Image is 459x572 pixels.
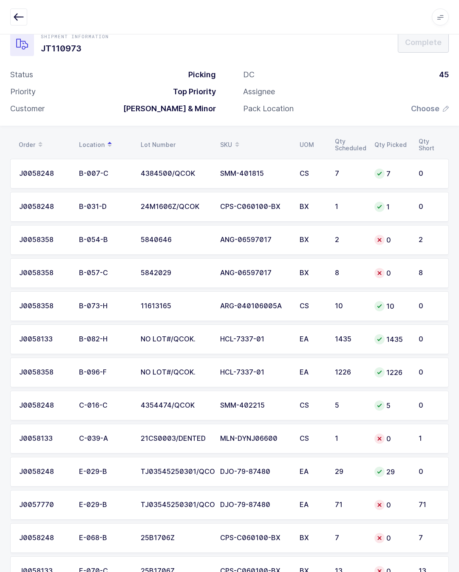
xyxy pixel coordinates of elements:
div: Customer [10,104,45,114]
div: J0058248 [19,534,69,542]
div: 0 [419,335,440,343]
div: DJO-79-87480 [220,468,289,476]
div: 21CS0003/DENTED [141,435,210,442]
div: Top Priority [166,87,216,97]
div: 7 [374,169,408,179]
div: Qty Short [419,138,440,152]
div: 25B1706Z [141,534,210,542]
div: J0058248 [19,170,69,178]
div: BX [300,269,325,277]
div: EA [300,468,325,476]
div: Status [10,70,33,80]
div: B-073-H [79,302,130,310]
span: 45 [439,70,449,79]
div: DJO-79-87480 [220,501,289,509]
div: CS [300,302,325,310]
div: 11613165 [141,302,210,310]
div: SMM-401815 [220,170,289,178]
div: EA [300,501,325,509]
div: 2 [335,236,364,244]
div: 0 [419,468,440,476]
div: J0058358 [19,369,69,376]
div: Assignee [243,87,275,97]
div: J0058358 [19,302,69,310]
span: Choose [411,104,439,114]
div: [PERSON_NAME] & Minor [116,104,216,114]
div: 0 [419,402,440,409]
div: 71 [419,501,440,509]
div: J0058133 [19,335,69,343]
button: Choose [411,104,449,114]
div: 1 [419,435,440,442]
div: 1435 [374,334,408,344]
div: E-029-B [79,501,130,509]
div: 1435 [335,335,364,343]
div: 1226 [335,369,364,376]
div: Picking [181,70,216,80]
div: BX [300,236,325,244]
div: 0 [419,170,440,178]
div: 71 [335,501,364,509]
div: B-007-C [79,170,130,178]
div: 0 [374,434,408,444]
div: DC [243,70,255,80]
div: TJ03545250301/QCOK [141,501,210,509]
div: BX [300,534,325,542]
div: J0058358 [19,236,69,244]
div: 7 [419,534,440,542]
div: B-054-B [79,236,130,244]
div: 1226 [374,367,408,378]
div: CS [300,435,325,442]
div: CPS-C060100-BX [220,203,289,211]
div: 0 [374,500,408,510]
div: 0 [419,203,440,211]
div: J0057770 [19,501,69,509]
span: Complete [405,37,442,48]
div: Shipment Information [41,33,109,40]
div: Order [19,138,69,152]
div: 5840646 [141,236,210,244]
div: E-029-B [79,468,130,476]
div: 29 [374,467,408,477]
div: 5 [335,402,364,409]
div: ARG-040106005A [220,302,289,310]
div: J0058133 [19,435,69,442]
div: CS [300,170,325,178]
div: 0 [374,533,408,543]
div: Qty Scheduled [335,138,364,152]
h1: JT110973 [41,42,109,55]
div: 5842029 [141,269,210,277]
div: 10 [374,301,408,311]
div: 1 [374,202,408,212]
div: 0 [374,268,408,278]
div: C-016-C [79,402,130,409]
div: EA [300,369,325,376]
div: 0 [374,235,408,245]
div: J0058248 [19,402,69,409]
div: Location [79,138,130,152]
div: NO LOT#/QCOK. [141,369,210,376]
div: 2 [419,236,440,244]
div: C-039-A [79,435,130,442]
div: 24M1606Z/QCOK [141,203,210,211]
div: HCL-7337-01 [220,335,289,343]
div: EA [300,335,325,343]
div: 10 [335,302,364,310]
div: MLN-DYNJ06600 [220,435,289,442]
div: Qty Picked [374,141,408,148]
div: 4384500/QCOK [141,170,210,178]
div: J0058358 [19,269,69,277]
div: Lot Number [141,141,210,148]
div: ANG-06597017 [220,269,289,277]
div: 8 [419,269,440,277]
div: Pack Location [243,104,294,114]
div: B-096-F [79,369,130,376]
div: B-082-H [79,335,130,343]
div: CPS-C060100-BX [220,534,289,542]
div: J0058248 [19,203,69,211]
div: CS [300,402,325,409]
div: 0 [419,369,440,376]
div: 4354474/QCOK [141,402,210,409]
div: B-057-C [79,269,130,277]
div: E-068-B [79,534,130,542]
